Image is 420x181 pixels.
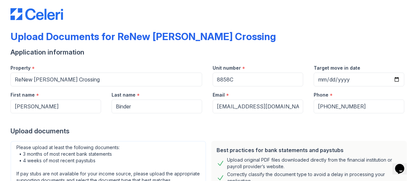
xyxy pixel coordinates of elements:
div: Upload Documents for ReNew [PERSON_NAME] Crossing [10,31,276,42]
label: Last name [112,92,136,98]
label: First name [10,92,35,98]
label: Property [10,65,31,71]
img: CE_Logo_Blue-a8612792a0a2168367f1c8372b55b34899dd931a85d93a1a3d3e32e68fde9ad4.png [10,8,63,20]
div: Upload documents [10,126,409,136]
label: Email [213,92,225,98]
label: Target move in date [314,65,360,71]
div: Best practices for bank statements and paystubs [217,146,402,154]
div: Application information [10,48,409,57]
iframe: chat widget [392,155,413,174]
div: Upload original PDF files downloaded directly from the financial institution or payroll provider’... [227,157,402,170]
label: Unit number [213,65,241,71]
label: Phone [314,92,328,98]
